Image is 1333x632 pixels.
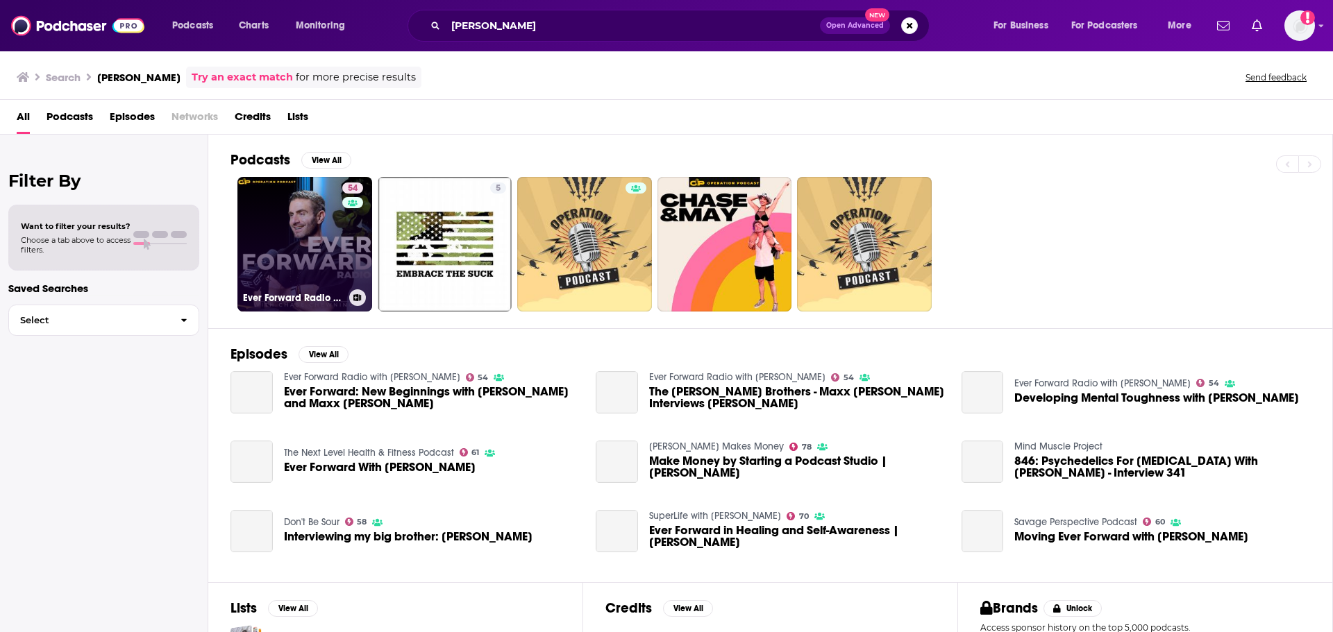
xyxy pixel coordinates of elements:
a: Developing Mental Toughness with Chase Chewning [1014,392,1299,404]
h3: Ever Forward Radio with [PERSON_NAME] [243,292,344,304]
a: Try an exact match [192,69,293,85]
span: For Podcasters [1071,16,1138,35]
span: Developing Mental Toughness with [PERSON_NAME] [1014,392,1299,404]
a: Ever Forward With Chase Chewning [230,441,273,483]
span: Interviewing my big brother: [PERSON_NAME] [284,531,533,543]
a: Ever Forward With Chase Chewning [284,461,476,473]
input: Search podcasts, credits, & more... [446,15,820,37]
button: Send feedback [1241,71,1311,83]
a: 58 [345,518,367,526]
span: 58 [357,519,367,525]
h2: Credits [605,599,652,617]
a: Show notifications dropdown [1212,14,1235,37]
span: 54 [1209,380,1219,386]
a: SuperLife with Darin Olien [649,510,781,522]
a: CreditsView All [605,599,713,617]
span: New [865,8,890,22]
span: Ever Forward With [PERSON_NAME] [284,461,476,473]
span: Podcasts [172,16,213,35]
a: Podcasts [47,105,93,134]
span: Networks [171,105,218,134]
a: Charts [230,15,277,37]
a: Ever Forward in Healing and Self-Awareness | Chase Chewning [596,510,638,552]
a: 846: Psychedelics For PTSD With Chase Chewning - Interview 341 [1014,455,1310,479]
a: Ever Forward: New Beginnings with Chase Chewning and Maxx Chewning [284,386,580,409]
img: User Profile [1284,10,1315,41]
img: Podchaser - Follow, Share and Rate Podcasts [11,12,144,39]
h2: Lists [230,599,257,617]
a: 5 [490,182,506,194]
button: Select [8,305,199,336]
a: 54 [466,373,489,382]
span: 70 [799,513,809,520]
button: Unlock [1043,600,1103,617]
a: Moving Ever Forward with Chase Chewning [962,510,1004,552]
button: open menu [162,15,231,37]
a: 54 [831,373,854,382]
button: View All [299,346,349,363]
span: Open Advanced [826,22,884,29]
a: Interviewing my big brother: Chase Chewning [230,510,273,552]
a: Episodes [110,105,155,134]
span: 54 [844,375,854,381]
a: 78 [789,443,812,451]
a: ListsView All [230,599,318,617]
a: EpisodesView All [230,345,349,363]
a: PodcastsView All [230,151,351,169]
a: Ever Forward in Healing and Self-Awareness | Chase Chewning [649,524,945,548]
h2: Filter By [8,171,199,191]
a: The Chewning Brothers - Maxx Chewning Interviews Chase Chewning [596,371,638,413]
a: Credits [235,105,271,134]
a: Savage Perspective Podcast [1014,516,1137,528]
button: open menu [984,15,1066,37]
a: Show notifications dropdown [1246,14,1268,37]
a: Ever Forward Radio with Chase Chewning [1014,377,1191,389]
span: 78 [802,444,812,450]
span: 61 [471,450,479,456]
span: Charts [239,16,269,35]
a: The Chewning Brothers - Maxx Chewning Interviews Chase Chewning [649,386,945,409]
a: Ever Forward: New Beginnings with Chase Chewning and Maxx Chewning [230,371,273,413]
a: Mind Muscle Project [1014,441,1103,452]
button: View All [268,600,318,617]
span: For Business [994,16,1048,35]
a: Make Money by Starting a Podcast Studio | Chase Chewning [649,455,945,479]
a: 846: Psychedelics For PTSD With Chase Chewning - Interview 341 [962,441,1004,483]
span: Monitoring [296,16,345,35]
a: Developing Mental Toughness with Chase Chewning [962,371,1004,413]
a: Travis Makes Money [649,441,784,452]
span: The [PERSON_NAME] Brothers - Maxx [PERSON_NAME] Interviews [PERSON_NAME] [649,386,945,409]
span: Logged in as Ashley_Beenen [1284,10,1315,41]
span: Select [9,316,169,325]
span: More [1168,16,1191,35]
span: Choose a tab above to access filters. [21,235,131,255]
a: 61 [460,448,480,456]
a: 54Ever Forward Radio with [PERSON_NAME] [237,177,372,311]
button: Show profile menu [1284,10,1315,41]
h2: Podcasts [230,151,290,169]
a: Ever Forward Radio with Chase Chewning [649,371,825,383]
button: Open AdvancedNew [820,17,890,34]
h2: Brands [980,599,1038,617]
div: Search podcasts, credits, & more... [421,10,943,42]
span: 54 [348,182,358,196]
button: open menu [286,15,363,37]
span: 5 [496,182,501,196]
a: 5 [378,177,512,311]
a: Don't Be Sour [284,516,339,528]
h3: [PERSON_NAME] [97,71,181,84]
span: Ever Forward in Healing and Self-Awareness | [PERSON_NAME] [649,524,945,548]
a: Moving Ever Forward with Chase Chewning [1014,531,1248,543]
p: Saved Searches [8,282,199,295]
svg: Add a profile image [1300,10,1315,25]
span: Ever Forward: New Beginnings with [PERSON_NAME] and Maxx [PERSON_NAME] [284,386,580,409]
span: 54 [478,375,488,381]
span: Lists [287,105,308,134]
a: All [17,105,30,134]
a: 70 [787,512,809,520]
a: Ever Forward Radio with Chase Chewning [284,371,460,383]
